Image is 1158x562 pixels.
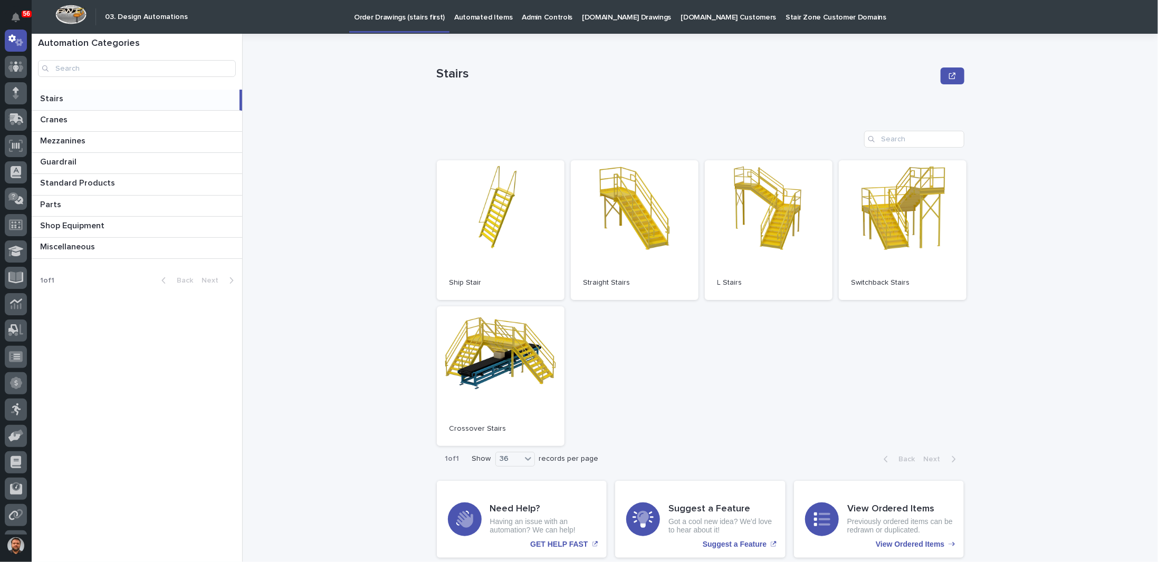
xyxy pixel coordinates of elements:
[55,5,87,24] img: Workspace Logo
[703,540,767,549] p: Suggest a Feature
[202,277,225,284] span: Next
[40,176,117,188] p: Standard Products
[40,134,88,146] p: Mezzanines
[920,454,964,464] button: Next
[449,424,552,433] p: Crossover Stairs
[794,481,964,558] a: View Ordered Items
[437,306,564,446] a: Crossover Stairs
[615,481,786,558] a: Suggest a Feature
[437,481,607,558] a: GET HELP FAST
[32,268,63,294] p: 1 of 1
[40,92,65,104] p: Stairs
[5,6,27,28] button: Notifications
[153,276,197,285] button: Back
[847,503,953,515] h3: View Ordered Items
[38,38,236,50] h1: Automation Categories
[437,66,937,82] p: Stairs
[38,60,236,77] input: Search
[32,174,242,195] a: Standard ProductsStandard Products
[40,198,63,210] p: Parts
[437,160,564,300] a: Ship Stair
[170,277,193,284] span: Back
[705,160,832,300] a: L Stairs
[197,276,242,285] button: Next
[449,278,552,287] p: Ship Stair
[571,160,698,300] a: Straight Stairs
[32,132,242,153] a: MezzaninesMezzanines
[40,113,70,125] p: Cranes
[40,240,97,252] p: Miscellaneous
[23,10,30,17] p: 56
[32,153,242,174] a: GuardrailGuardrail
[539,454,599,463] p: records per page
[583,278,686,287] p: Straight Stairs
[717,278,820,287] p: L Stairs
[32,196,242,217] a: PartsParts
[32,217,242,238] a: Shop EquipmentShop Equipment
[5,535,27,557] button: users-avatar
[32,90,242,111] a: StairsStairs
[876,540,944,549] p: View Ordered Items
[839,160,966,300] a: Switchback Stairs
[496,453,521,464] div: 36
[32,238,242,259] a: MiscellaneousMiscellaneous
[668,517,774,535] p: Got a cool new idea? We'd love to hear about it!
[490,503,596,515] h3: Need Help?
[32,111,242,132] a: CranesCranes
[851,278,954,287] p: Switchback Stairs
[13,13,27,30] div: Notifications56
[924,456,947,463] span: Next
[40,155,79,167] p: Guardrail
[893,456,915,463] span: Back
[864,131,964,148] input: Search
[847,517,953,535] p: Previously ordered items can be redrawn or duplicated.
[40,219,107,231] p: Shop Equipment
[490,517,596,535] p: Having an issue with an automation? We can help!
[875,454,920,464] button: Back
[472,454,491,463] p: Show
[437,446,468,472] p: 1 of 1
[668,503,774,515] h3: Suggest a Feature
[530,540,588,549] p: GET HELP FAST
[105,13,188,22] h2: 03. Design Automations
